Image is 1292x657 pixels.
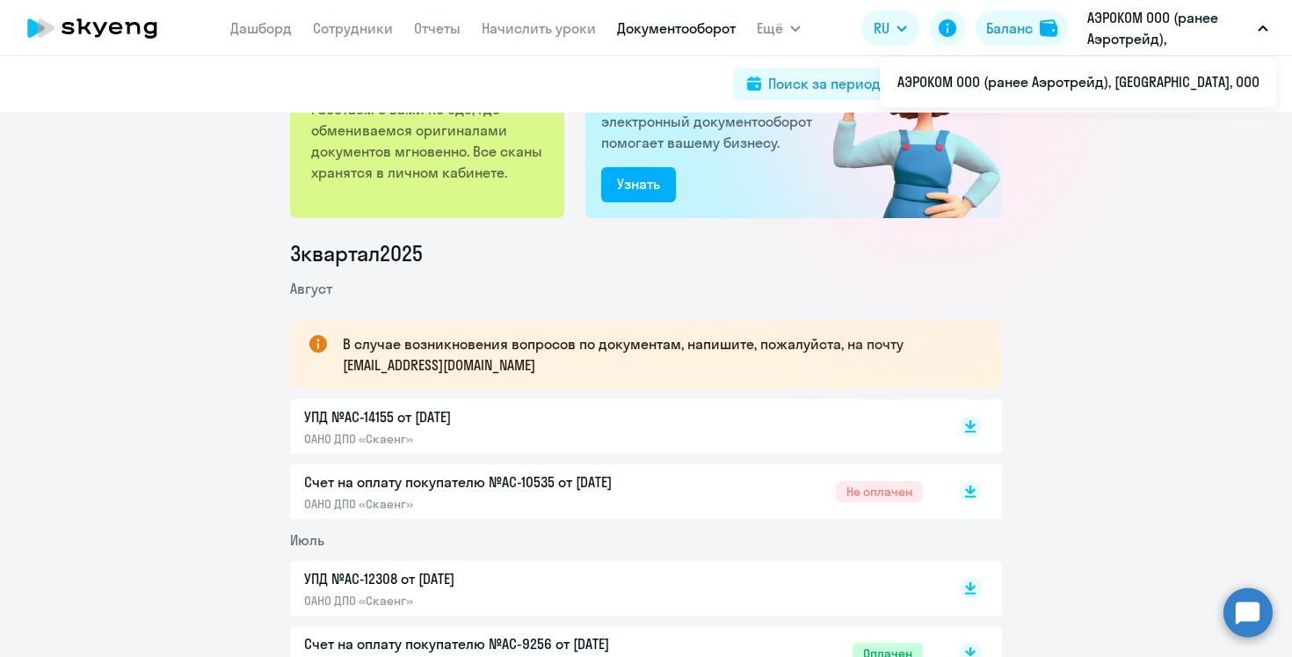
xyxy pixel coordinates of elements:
img: connected [804,18,1002,218]
a: УПД №AC-14155 от [DATE]ОАНО ДПО «Скаенг» [304,406,923,447]
span: Ещё [757,18,783,39]
span: RU [874,18,889,39]
img: balance [1040,19,1057,37]
button: Балансbalance [976,11,1068,46]
ul: Ещё [880,56,1277,107]
div: Узнать [617,173,660,194]
p: УПД №AC-14155 от [DATE] [304,406,673,427]
a: Отчеты [414,19,461,37]
a: УПД №AC-12308 от [DATE]ОАНО ДПО «Скаенг» [304,568,923,609]
p: Рассказываем, как электронный документооборот помогает вашему бизнесу. [601,90,819,153]
a: Начислить уроки [482,19,596,37]
a: Дашборд [230,19,292,37]
button: Поиск за период [733,69,895,100]
p: АЭРОКОМ ООО (ранее Аэротрейд), [GEOGRAPHIC_DATA], ООО [1087,7,1251,49]
li: 3 квартал 2025 [290,239,1002,267]
span: Не оплачен [836,481,923,502]
p: В случае возникновения вопросов по документам, напишите, пожалуйста, на почту [EMAIL_ADDRESS][DOM... [343,333,970,376]
button: Ещё [757,11,801,46]
button: АЭРОКОМ ООО (ранее Аэротрейд), [GEOGRAPHIC_DATA], ООО [1078,7,1277,49]
p: Работаем с Вами по ЭДО, где обмениваемся оригиналами документов мгновенно. Все сканы хранятся в л... [311,99,546,183]
button: Узнать [601,167,676,202]
p: ОАНО ДПО «Скаенг» [304,496,673,512]
p: УПД №AC-12308 от [DATE] [304,568,673,589]
a: Сотрудники [313,19,393,37]
p: Счет на оплату покупателю №AC-9256 от [DATE] [304,633,673,654]
p: ОАНО ДПО «Скаенг» [304,431,673,447]
span: Июль [290,531,324,549]
button: RU [861,11,919,46]
span: Август [290,280,332,297]
p: ОАНО ДПО «Скаенг» [304,593,673,609]
p: Счет на оплату покупателю №AC-10535 от [DATE] [304,471,673,493]
div: Поиск за период [768,73,881,94]
div: Баланс [986,18,1033,39]
a: Счет на оплату покупателю №AC-10535 от [DATE]ОАНО ДПО «Скаенг»Не оплачен [304,471,923,512]
a: Документооборот [617,19,736,37]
